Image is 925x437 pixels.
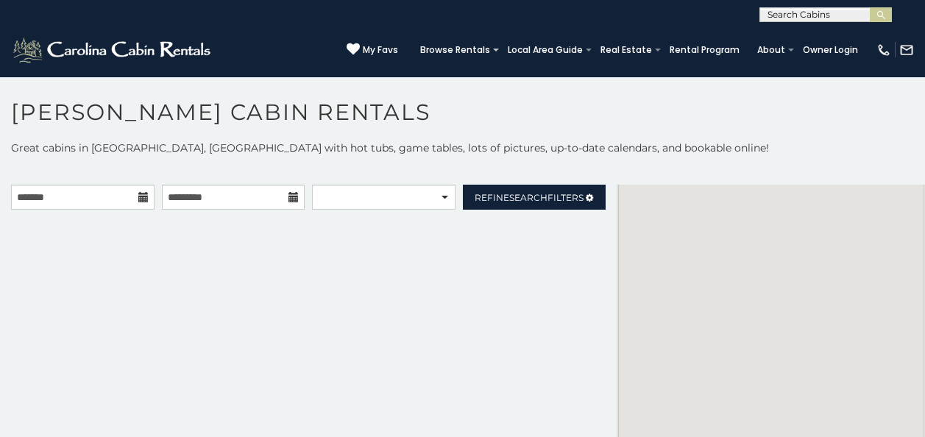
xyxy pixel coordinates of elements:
[475,192,584,203] span: Refine Filters
[509,192,547,203] span: Search
[750,40,793,60] a: About
[876,43,891,57] img: phone-regular-white.png
[500,40,590,60] a: Local Area Guide
[363,43,398,57] span: My Favs
[347,43,398,57] a: My Favs
[593,40,659,60] a: Real Estate
[413,40,497,60] a: Browse Rentals
[662,40,747,60] a: Rental Program
[463,185,606,210] a: RefineSearchFilters
[11,35,215,65] img: White-1-2.png
[795,40,865,60] a: Owner Login
[899,43,914,57] img: mail-regular-white.png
